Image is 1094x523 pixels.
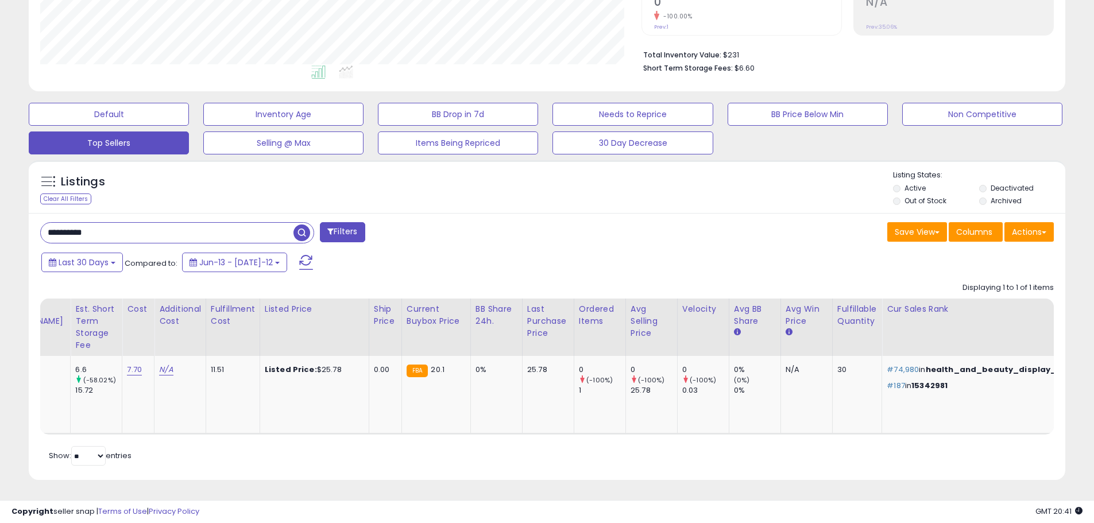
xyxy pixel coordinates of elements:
a: Privacy Policy [149,506,199,517]
div: $25.78 [265,365,360,375]
button: Top Sellers [29,131,189,154]
label: Active [904,183,926,193]
div: 0% [734,365,780,375]
small: Avg BB Share. [734,327,741,338]
span: #187 [887,380,905,391]
div: Avg Selling Price [631,303,672,339]
button: Last 30 Days [41,253,123,272]
div: 1 [579,385,625,396]
a: N/A [159,364,173,375]
button: Filters [320,222,365,242]
div: 0 [682,365,729,375]
span: Compared to: [125,258,177,269]
div: Current Buybox Price [407,303,466,327]
button: BB Price Below Min [728,103,888,126]
span: Show: entries [49,450,132,461]
div: Last Purchase Price [527,303,569,339]
small: (-100%) [690,375,716,385]
div: 0.03 [682,385,729,396]
li: $231 [643,47,1045,61]
label: Archived [991,196,1022,206]
div: BB Share 24h. [476,303,517,327]
small: (-100%) [638,375,664,385]
span: Jun-13 - [DATE]-12 [199,257,273,268]
b: Total Inventory Value: [643,50,721,60]
div: Displaying 1 to 1 of 1 items [962,282,1054,293]
div: 0 [579,365,625,375]
small: (-58.02%) [83,375,116,385]
button: Inventory Age [203,103,364,126]
small: Avg Win Price. [786,327,793,338]
button: Columns [949,222,1003,242]
div: Est. Short Term Storage Fee [75,303,117,351]
div: 0% [476,365,513,375]
span: Columns [956,226,992,238]
span: 15342981 [911,380,948,391]
div: Fulfillment Cost [211,303,255,327]
label: Deactivated [991,183,1034,193]
button: Needs to Reprice [552,103,713,126]
div: Listed Price [265,303,364,315]
b: Short Term Storage Fees: [643,63,733,73]
div: Cost [127,303,149,315]
div: 0 [631,365,677,375]
div: Avg Win Price [786,303,828,327]
a: 7.70 [127,364,142,375]
small: (0%) [734,375,750,385]
div: Ordered Items [579,303,621,327]
button: Selling @ Max [203,131,364,154]
button: Items Being Repriced [378,131,538,154]
div: 30 [837,365,873,375]
button: Jun-13 - [DATE]-12 [182,253,287,272]
div: 0.00 [374,365,393,375]
small: FBA [407,365,428,377]
div: seller snap | | [11,506,199,517]
div: Velocity [682,303,724,315]
span: 20.1 [431,364,444,375]
button: BB Drop in 7d [378,103,538,126]
div: 25.78 [527,365,565,375]
span: 2025-08-12 20:41 GMT [1035,506,1083,517]
button: Save View [887,222,947,242]
div: Clear All Filters [40,193,91,204]
div: Fulfillable Quantity [837,303,877,327]
h5: Listings [61,174,105,190]
span: #74,980 [887,364,919,375]
small: Prev: 35.06% [866,24,897,30]
span: $6.60 [735,63,755,73]
small: -100.00% [659,12,692,21]
div: 11.51 [211,365,251,375]
div: Additional Cost [159,303,201,327]
button: Non Competitive [902,103,1062,126]
small: Prev: 1 [654,24,668,30]
button: 30 Day Decrease [552,131,713,154]
span: Last 30 Days [59,257,109,268]
small: (-100%) [586,375,613,385]
button: Actions [1004,222,1054,242]
div: 6.6 [75,365,122,375]
button: Default [29,103,189,126]
div: 0% [734,385,780,396]
a: Terms of Use [98,506,147,517]
strong: Copyright [11,506,53,517]
div: Avg BB Share [734,303,776,327]
div: 15.72 [75,385,122,396]
p: Listing States: [893,170,1065,181]
b: Listed Price: [265,364,317,375]
div: N/A [786,365,824,375]
label: Out of Stock [904,196,946,206]
div: Ship Price [374,303,397,327]
div: 25.78 [631,385,677,396]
